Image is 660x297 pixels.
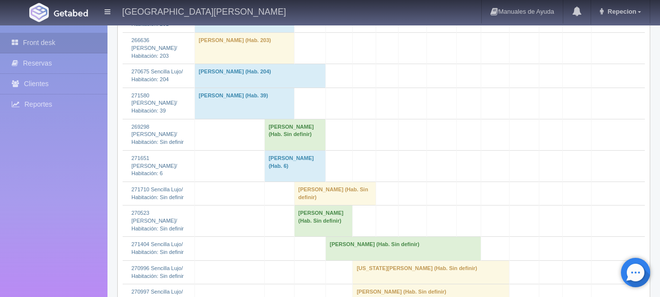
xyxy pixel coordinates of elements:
img: Getabed [29,3,49,22]
a: 271404 Sencilla Lujo/Habitación: Sin definir [131,241,184,255]
a: 269298 [PERSON_NAME]/Habitación: Sin definir [131,124,184,145]
td: [PERSON_NAME] (Hab. Sin definir) [294,182,376,205]
td: [PERSON_NAME] (Hab. 204) [194,64,325,88]
td: [PERSON_NAME] (Hab. Sin definir) [294,206,353,237]
a: 271710 Sencilla Lujo/Habitación: Sin definir [131,186,184,200]
img: Getabed [54,9,88,17]
td: [PERSON_NAME] (Hab. 6) [264,150,325,182]
a: 270523 [PERSON_NAME]/Habitación: Sin definir [131,210,184,231]
a: 271580 [PERSON_NAME]/Habitación: 39 [131,92,177,114]
h4: [GEOGRAPHIC_DATA][PERSON_NAME] [122,5,286,17]
td: [PERSON_NAME] (Hab. Sin definir) [325,237,481,260]
a: 266636 [PERSON_NAME]/Habitación: 203 [131,37,177,58]
td: [PERSON_NAME] (Hab. 39) [194,88,294,119]
a: 270675 Sencilla Lujo/Habitación: 204 [131,69,183,82]
td: [US_STATE][PERSON_NAME] (Hab. Sin definir) [353,260,510,284]
td: [PERSON_NAME] (Hab. 203) [194,33,294,64]
a: 271651 [PERSON_NAME]/Habitación: 6 [131,155,177,176]
span: Repecion [605,8,637,15]
td: [PERSON_NAME] (Hab. Sin definir) [264,119,325,150]
a: 270996 Sencilla Lujo/Habitación: Sin definir [131,265,184,279]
